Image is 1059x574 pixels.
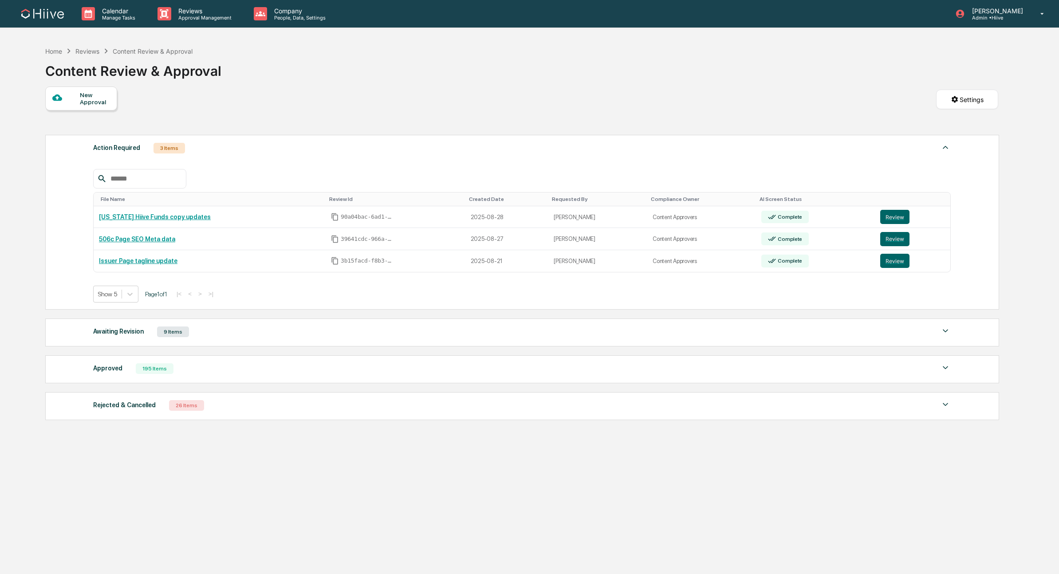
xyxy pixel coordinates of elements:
[965,15,1028,21] p: Admin • Hiive
[93,326,144,337] div: Awaiting Revision
[647,250,756,272] td: Content Approvers
[548,228,647,250] td: [PERSON_NAME]
[776,258,802,264] div: Complete
[99,257,177,264] a: Issuer Page tagline update
[880,254,909,268] button: Review
[154,143,185,153] div: 3 Items
[21,9,64,19] img: logo
[206,290,216,298] button: >|
[157,326,189,337] div: 9 Items
[465,228,549,250] td: 2025-08-27
[965,7,1028,15] p: [PERSON_NAME]
[169,400,204,411] div: 26 Items
[75,47,99,55] div: Reviews
[80,91,110,106] div: New Approval
[329,196,462,202] div: Toggle SortBy
[45,56,221,79] div: Content Review & Approval
[465,206,549,228] td: 2025-08-28
[940,326,951,336] img: caret
[880,210,945,224] a: Review
[267,7,330,15] p: Company
[548,206,647,228] td: [PERSON_NAME]
[331,213,339,221] span: Copy Id
[880,254,945,268] a: Review
[880,210,909,224] button: Review
[936,90,998,109] button: Settings
[1031,545,1055,569] iframe: Open customer support
[548,250,647,272] td: [PERSON_NAME]
[185,290,194,298] button: <
[940,399,951,410] img: caret
[95,15,140,21] p: Manage Tasks
[940,142,951,153] img: caret
[196,290,205,298] button: >
[136,363,173,374] div: 195 Items
[647,206,756,228] td: Content Approvers
[341,213,394,220] span: 90a04bac-6ad1-4eb2-9be2-413ef8e4cea6
[341,236,394,243] span: 39641cdc-966a-4e65-879f-2a6a777944d8
[940,362,951,373] img: caret
[651,196,752,202] div: Toggle SortBy
[174,290,184,298] button: |<
[101,196,322,202] div: Toggle SortBy
[331,257,339,265] span: Copy Id
[267,15,330,21] p: People, Data, Settings
[776,236,802,242] div: Complete
[331,235,339,243] span: Copy Id
[113,47,193,55] div: Content Review & Approval
[776,214,802,220] div: Complete
[45,47,62,55] div: Home
[469,196,545,202] div: Toggle SortBy
[171,15,236,21] p: Approval Management
[171,7,236,15] p: Reviews
[882,196,947,202] div: Toggle SortBy
[93,142,140,153] div: Action Required
[341,257,394,264] span: 3b15facd-f8b3-477c-80ee-d7a648742bf4
[552,196,644,202] div: Toggle SortBy
[760,196,871,202] div: Toggle SortBy
[145,291,167,298] span: Page 1 of 1
[99,236,175,243] a: 506c Page SEO Meta data
[465,250,549,272] td: 2025-08-21
[93,362,122,374] div: Approved
[880,232,945,246] a: Review
[647,228,756,250] td: Content Approvers
[880,232,909,246] button: Review
[99,213,211,220] a: [US_STATE] Hiive Funds copy updates
[93,399,156,411] div: Rejected & Cancelled
[95,7,140,15] p: Calendar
